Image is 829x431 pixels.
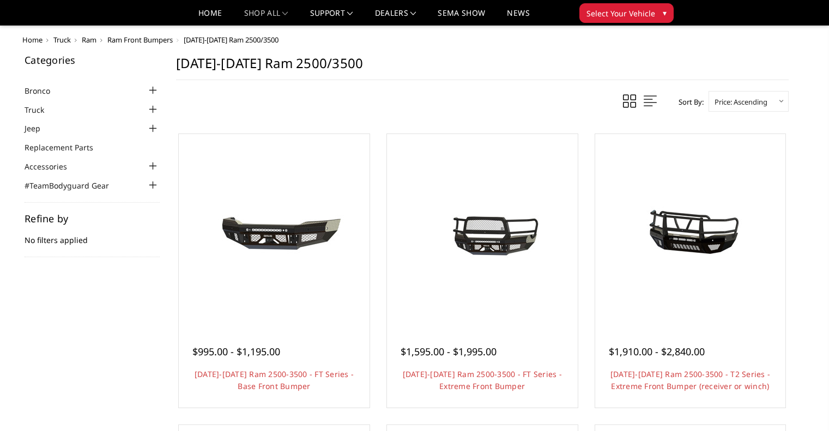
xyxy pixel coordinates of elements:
a: [DATE]-[DATE] Ram 2500-3500 - FT Series - Base Front Bumper [195,369,354,391]
span: $1,910.00 - $2,840.00 [609,345,705,358]
span: $1,595.00 - $1,995.00 [401,345,497,358]
span: ▾ [663,7,667,19]
a: Dealers [375,9,416,25]
a: #TeamBodyguard Gear [25,180,123,191]
a: Home [22,35,43,45]
a: 2019-2025 Ram 2500-3500 - T2 Series - Extreme Front Bumper (receiver or winch) 2019-2025 Ram 2500... [598,137,783,322]
img: 2019-2025 Ram 2500-3500 - T2 Series - Extreme Front Bumper (receiver or winch) [603,189,777,270]
span: $995.00 - $1,195.00 [192,345,280,358]
label: Sort By: [673,94,704,110]
span: Select Your Vehicle [586,8,655,19]
h5: Categories [25,55,160,65]
a: Truck [53,35,71,45]
a: Bronco [25,85,64,96]
a: Ram [82,35,96,45]
img: 2019-2025 Ram 2500-3500 - FT Series - Base Front Bumper [187,189,361,270]
span: [DATE]-[DATE] Ram 2500/3500 [184,35,279,45]
a: SEMA Show [438,9,485,25]
a: Support [310,9,353,25]
a: News [507,9,529,25]
a: 2019-2025 Ram 2500-3500 - FT Series - Base Front Bumper [181,137,367,322]
a: 2019-2025 Ram 2500-3500 - FT Series - Extreme Front Bumper 2019-2025 Ram 2500-3500 - FT Series - ... [390,137,575,322]
a: Ram Front Bumpers [107,35,173,45]
a: Replacement Parts [25,142,107,153]
a: Truck [25,104,58,116]
a: [DATE]-[DATE] Ram 2500-3500 - T2 Series - Extreme Front Bumper (receiver or winch) [610,369,770,391]
a: Home [198,9,222,25]
a: Jeep [25,123,54,134]
div: No filters applied [25,214,160,257]
button: Select Your Vehicle [579,3,674,23]
h5: Refine by [25,214,160,223]
a: Accessories [25,161,81,172]
h1: [DATE]-[DATE] Ram 2500/3500 [176,55,789,80]
a: shop all [244,9,288,25]
a: [DATE]-[DATE] Ram 2500-3500 - FT Series - Extreme Front Bumper [403,369,562,391]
